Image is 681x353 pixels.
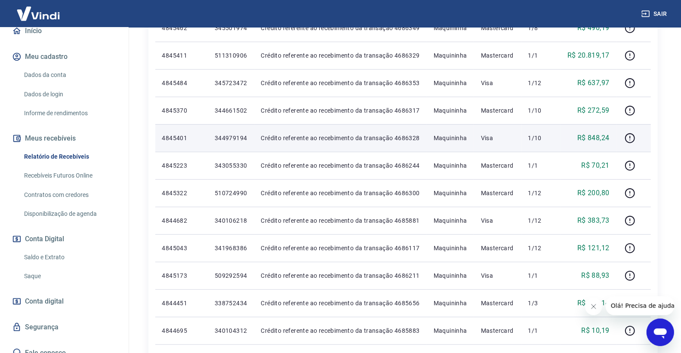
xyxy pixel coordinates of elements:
[528,161,554,170] p: 1/1
[261,216,420,225] p: Crédito referente ao recebimento da transação 4685881
[434,79,467,87] p: Maquininha
[577,188,610,198] p: R$ 200,80
[215,189,247,197] p: 510724990
[10,230,118,249] button: Conta Digital
[261,161,420,170] p: Crédito referente ao recebimento da transação 4686244
[261,134,420,142] p: Crédito referente ao recebimento da transação 4686328
[577,78,610,88] p: R$ 637,97
[261,189,420,197] p: Crédito referente ao recebimento da transação 4686300
[215,106,247,115] p: 344661502
[162,326,201,335] p: 4844695
[577,133,610,143] p: R$ 848,24
[606,296,674,315] iframe: Mensagem da empresa
[434,216,467,225] p: Maquininha
[215,79,247,87] p: 345723472
[581,325,609,336] p: R$ 10,19
[528,244,554,252] p: 1/12
[577,215,610,226] p: R$ 383,73
[434,244,467,252] p: Maquininha
[577,23,610,33] p: R$ 490,19
[162,134,201,142] p: 4845401
[577,298,610,308] p: R$ 106,14
[10,318,118,337] a: Segurança
[481,189,515,197] p: Mastercard
[10,0,66,27] img: Vindi
[577,243,610,253] p: R$ 121,12
[21,249,118,266] a: Saldo e Extrato
[162,299,201,307] p: 4844451
[162,271,201,280] p: 4845173
[215,51,247,60] p: 511310906
[261,24,420,32] p: Crédito referente ao recebimento da transação 4686349
[481,216,515,225] p: Visa
[581,160,609,171] p: R$ 70,21
[585,298,602,315] iframe: Fechar mensagem
[10,292,118,311] a: Conta digital
[261,79,420,87] p: Crédito referente ao recebimento da transação 4686353
[162,51,201,60] p: 4845411
[162,216,201,225] p: 4844682
[528,189,554,197] p: 1/12
[21,167,118,184] a: Recebíveis Futuros Online
[434,326,467,335] p: Maquininha
[481,24,515,32] p: Mastercard
[528,299,554,307] p: 1/3
[162,24,201,32] p: 4845462
[528,106,554,115] p: 1/10
[528,24,554,32] p: 1/8
[434,106,467,115] p: Maquininha
[434,299,467,307] p: Maquininha
[434,271,467,280] p: Maquininha
[162,106,201,115] p: 4845370
[434,189,467,197] p: Maquininha
[162,79,201,87] p: 4845484
[481,51,515,60] p: Mastercard
[215,244,247,252] p: 341968386
[577,105,610,116] p: R$ 272,59
[481,79,515,87] p: Visa
[21,186,118,204] a: Contratos com credores
[434,134,467,142] p: Maquininha
[21,205,118,223] a: Disponibilização de agenda
[581,270,609,281] p: R$ 88,93
[10,21,118,40] a: Início
[647,319,674,346] iframe: Botão para abrir a janela de mensagens
[528,79,554,87] p: 1/12
[21,267,118,285] a: Saque
[261,326,420,335] p: Crédito referente ao recebimento da transação 4685883
[528,134,554,142] p: 1/10
[215,271,247,280] p: 509292594
[21,104,118,122] a: Informe de rendimentos
[481,134,515,142] p: Visa
[434,51,467,60] p: Maquininha
[481,244,515,252] p: Mastercard
[25,295,64,307] span: Conta digital
[5,6,72,13] span: Olá! Precisa de ajuda?
[21,86,118,103] a: Dados de login
[567,50,610,61] p: R$ 20.819,17
[215,134,247,142] p: 344979194
[215,299,247,307] p: 338752434
[215,24,247,32] p: 345501974
[640,6,671,22] button: Sair
[528,326,554,335] p: 1/1
[481,106,515,115] p: Mastercard
[261,244,420,252] p: Crédito referente ao recebimento da transação 4686117
[21,66,118,84] a: Dados da conta
[162,161,201,170] p: 4845223
[215,216,247,225] p: 340106218
[10,129,118,148] button: Meus recebíveis
[528,271,554,280] p: 1/1
[215,326,247,335] p: 340104312
[162,189,201,197] p: 4845322
[162,244,201,252] p: 4845043
[261,106,420,115] p: Crédito referente ao recebimento da transação 4686317
[215,161,247,170] p: 343055330
[261,51,420,60] p: Crédito referente ao recebimento da transação 4686329
[261,271,420,280] p: Crédito referente ao recebimento da transação 4686211
[434,161,467,170] p: Maquininha
[21,148,118,166] a: Relatório de Recebíveis
[481,161,515,170] p: Mastercard
[481,326,515,335] p: Mastercard
[261,299,420,307] p: Crédito referente ao recebimento da transação 4685656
